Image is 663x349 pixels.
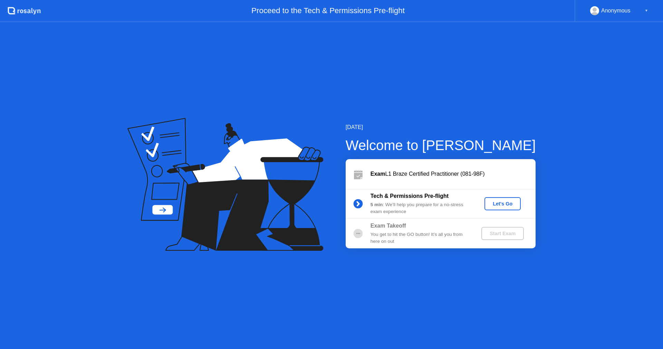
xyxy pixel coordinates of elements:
b: Exam Takeoff [371,223,406,229]
div: : We’ll help you prepare for a no-stress exam experience [371,201,470,215]
div: ▼ [645,6,648,15]
b: Exam [371,171,385,177]
button: Start Exam [481,227,524,240]
div: You get to hit the GO button! It’s all you from here on out [371,231,470,245]
div: L1 Braze Certified Practitioner (081-98F) [371,170,536,178]
b: Tech & Permissions Pre-flight [371,193,449,199]
div: Start Exam [484,231,521,236]
div: Let's Go [487,201,518,206]
div: Anonymous [601,6,631,15]
div: [DATE] [346,123,536,131]
div: Welcome to [PERSON_NAME] [346,135,536,156]
button: Let's Go [484,197,521,210]
b: 5 min [371,202,383,207]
